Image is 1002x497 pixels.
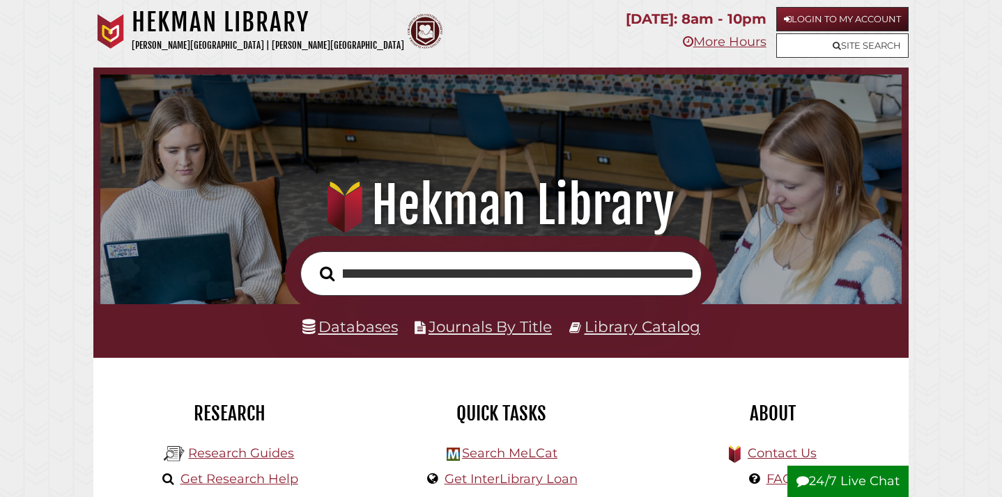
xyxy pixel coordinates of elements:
[462,445,557,461] a: Search MeLCat
[429,317,552,336] a: Journals By Title
[776,7,909,31] a: Login to My Account
[447,448,460,461] img: Hekman Library Logo
[376,402,626,425] h2: Quick Tasks
[748,445,817,461] a: Contact Us
[320,265,334,281] i: Search
[132,38,404,54] p: [PERSON_NAME][GEOGRAPHIC_DATA] | [PERSON_NAME][GEOGRAPHIC_DATA]
[445,471,578,487] a: Get InterLibrary Loan
[104,402,355,425] h2: Research
[313,262,341,285] button: Search
[164,443,185,464] img: Hekman Library Logo
[93,14,128,49] img: Calvin University
[776,33,909,58] a: Site Search
[132,7,404,38] h1: Hekman Library
[766,471,799,487] a: FAQs
[626,7,766,31] p: [DATE]: 8am - 10pm
[116,175,887,236] h1: Hekman Library
[647,402,898,425] h2: About
[302,317,398,336] a: Databases
[683,34,766,49] a: More Hours
[188,445,294,461] a: Research Guides
[585,317,700,336] a: Library Catalog
[408,14,442,49] img: Calvin Theological Seminary
[180,471,298,487] a: Get Research Help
